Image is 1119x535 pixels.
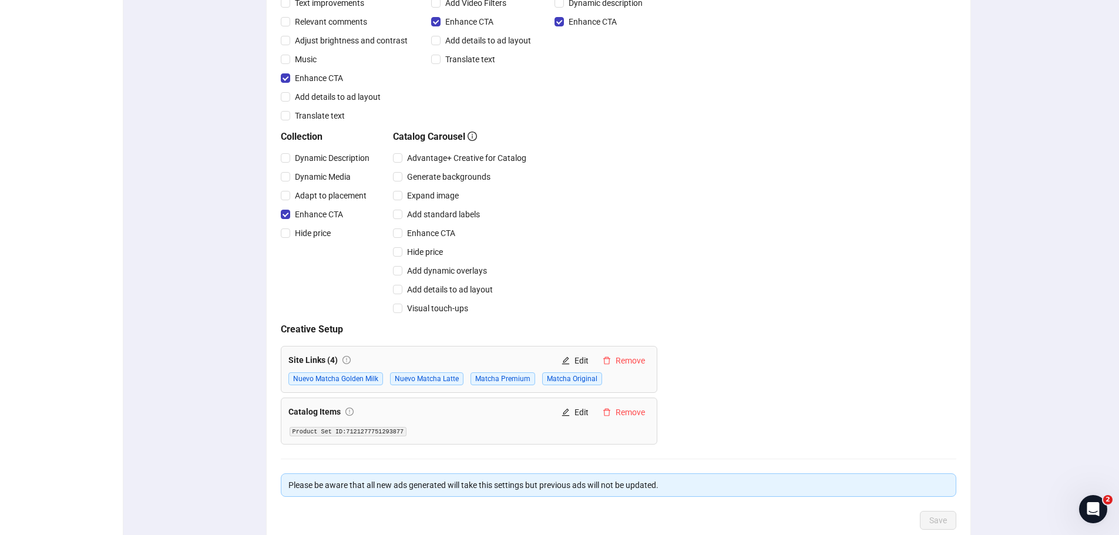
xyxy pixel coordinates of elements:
button: Edit [557,354,593,368]
span: Remove [616,356,645,365]
span: Edit [574,408,589,417]
span: Enhance CTA [402,227,460,240]
span: Matcha Premium [471,372,535,385]
span: 2 [1103,495,1113,504]
button: Edit [557,405,593,419]
span: Visual touch-ups [402,302,473,315]
span: Translate text [441,53,500,66]
span: Add details to ad layout [290,90,385,103]
span: Hide price [290,227,335,240]
span: Add details to ad layout [402,283,498,296]
strong: Catalog Items [288,407,341,416]
span: delete [603,408,611,416]
iframe: Intercom live chat [1079,495,1107,523]
code: Product Set ID: 7121277751293877 [290,427,407,436]
span: edit [562,408,570,416]
h5: Creative Setup [281,322,657,337]
span: Expand image [402,189,463,202]
span: edit [562,356,570,365]
span: Generate backgrounds [402,170,495,183]
span: exclamation-circle [345,408,354,416]
span: Add details to ad layout [441,34,536,47]
span: Matcha Original [542,372,602,385]
button: Remove [598,405,650,419]
span: Add standard labels [402,208,485,221]
span: delete [603,356,611,365]
span: Advantage+ Creative for Catalog [402,152,531,164]
span: Edit [574,356,589,365]
strong: Site Links ( 4 ) [288,355,338,365]
span: Dynamic Media [290,170,355,183]
h5: Catalog Carousel [393,130,531,144]
span: Hide price [402,245,448,258]
span: Enhance CTA [290,72,348,85]
span: info-circle [468,132,477,141]
span: Dynamic Description [290,152,374,164]
span: Music [290,53,321,66]
div: Please be aware that all new ads generated will take this settings but previous ads will not be u... [288,479,949,492]
button: Save [920,511,956,530]
span: Nuevo Matcha Golden Milk [288,372,383,385]
span: Enhance CTA [441,15,498,28]
h5: Collection [281,130,374,144]
span: Adjust brightness and contrast [290,34,412,47]
span: Relevant comments [290,15,372,28]
span: exclamation-circle [342,356,351,364]
span: Nuevo Matcha Latte [390,372,463,385]
span: Enhance CTA [290,208,348,221]
span: Remove [616,408,645,417]
span: Enhance CTA [564,15,621,28]
span: Adapt to placement [290,189,371,202]
span: Add dynamic overlays [402,264,492,277]
button: Remove [598,354,650,368]
span: Translate text [290,109,350,122]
